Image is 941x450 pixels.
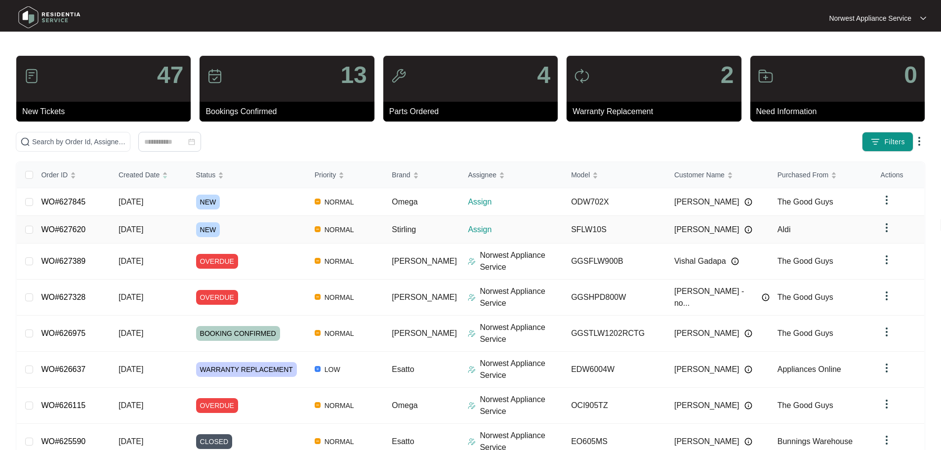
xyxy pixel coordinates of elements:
img: Assigner Icon [468,366,476,373]
img: dropdown arrow [881,254,893,266]
p: Norwest Appliance Service [480,249,563,273]
span: [PERSON_NAME] [674,436,739,448]
img: Info icon [744,366,752,373]
span: NORMAL [321,436,358,448]
span: NORMAL [321,224,358,236]
p: Norwest Appliance Service [829,13,911,23]
span: [PERSON_NAME] [674,327,739,339]
p: 2 [721,63,734,87]
img: dropdown arrow [920,16,926,21]
span: Omega [392,401,417,409]
span: [DATE] [119,198,143,206]
span: NORMAL [321,291,358,303]
img: Vercel Logo [315,258,321,264]
p: Norwest Appliance Service [480,394,563,417]
span: The Good Guys [777,257,833,265]
th: Purchased From [770,162,873,188]
p: Bookings Confirmed [205,106,374,118]
img: icon [24,68,40,84]
span: OVERDUE [196,398,238,413]
img: icon [207,68,223,84]
p: Need Information [756,106,925,118]
span: NORMAL [321,400,358,411]
input: Search by Order Id, Assignee Name, Customer Name, Brand and Model [32,136,126,147]
img: Vercel Logo [315,402,321,408]
img: Vercel Logo [315,226,321,232]
a: WO#626975 [41,329,85,337]
span: [PERSON_NAME] - no... [674,286,757,309]
span: Appliances Online [777,365,841,373]
th: Customer Name [666,162,770,188]
img: dropdown arrow [881,290,893,302]
th: Status [188,162,307,188]
a: WO#627328 [41,293,85,301]
span: [PERSON_NAME] [674,364,739,375]
p: 47 [157,63,183,87]
span: NORMAL [321,196,358,208]
a: WO#627845 [41,198,85,206]
span: [PERSON_NAME] [392,293,457,301]
span: The Good Guys [777,329,833,337]
span: Model [571,169,590,180]
td: SFLW10S [563,216,666,244]
span: Priority [315,169,336,180]
img: Info icon [744,402,752,409]
img: Assigner Icon [468,293,476,301]
span: Aldi [777,225,791,234]
a: WO#626115 [41,401,85,409]
img: dropdown arrow [881,398,893,410]
span: NEW [196,222,220,237]
img: Vercel Logo [315,294,321,300]
img: dropdown arrow [881,194,893,206]
span: The Good Guys [777,198,833,206]
img: Assigner Icon [468,402,476,409]
img: Assigner Icon [468,329,476,337]
img: Info icon [731,257,739,265]
img: icon [391,68,407,84]
th: Order ID [33,162,111,188]
span: [DATE] [119,257,143,265]
td: GGSFLW900B [563,244,666,280]
p: Warranty Replacement [573,106,741,118]
span: Bunnings Warehouse [777,437,853,446]
span: [PERSON_NAME] [674,224,739,236]
img: dropdown arrow [881,434,893,446]
p: 13 [340,63,367,87]
span: Esatto [392,365,414,373]
a: WO#625590 [41,437,85,446]
span: Created Date [119,169,160,180]
span: Assignee [468,169,496,180]
span: [DATE] [119,293,143,301]
button: filter iconFilters [862,132,913,152]
img: residentia service logo [15,2,84,32]
span: Brand [392,169,410,180]
span: [PERSON_NAME] [392,257,457,265]
span: NORMAL [321,327,358,339]
span: [DATE] [119,329,143,337]
span: CLOSED [196,434,233,449]
img: dropdown arrow [881,362,893,374]
td: EDW6004W [563,352,666,388]
span: OVERDUE [196,254,238,269]
p: Norwest Appliance Service [480,286,563,309]
img: Info icon [744,226,752,234]
span: Omega [392,198,417,206]
span: [PERSON_NAME] [392,329,457,337]
span: Purchased From [777,169,828,180]
th: Assignee [460,162,563,188]
img: Info icon [744,438,752,446]
span: [DATE] [119,437,143,446]
img: filter icon [870,137,880,147]
p: Norwest Appliance Service [480,358,563,381]
span: [PERSON_NAME] [674,196,739,208]
td: GGSHPD800W [563,280,666,316]
span: LOW [321,364,344,375]
span: Vishal Gadapa [674,255,726,267]
th: Priority [307,162,384,188]
a: WO#627620 [41,225,85,234]
img: Vercel Logo [315,199,321,205]
p: Norwest Appliance Service [480,322,563,345]
span: OVERDUE [196,290,238,305]
img: dropdown arrow [881,222,893,234]
span: The Good Guys [777,293,833,301]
